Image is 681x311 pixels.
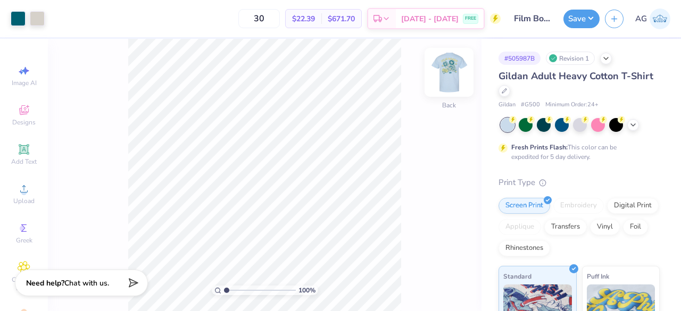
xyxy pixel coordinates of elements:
div: Foil [623,219,648,235]
span: Greek [16,236,32,245]
div: Digital Print [607,198,659,214]
div: # 505987B [499,52,541,65]
div: Transfers [544,219,587,235]
span: $671.70 [328,13,355,24]
div: Rhinestones [499,240,550,256]
span: FREE [465,15,476,22]
span: Add Text [11,157,37,166]
div: Embroidery [553,198,604,214]
div: This color can be expedited for 5 day delivery. [511,142,642,162]
span: Clipart & logos [5,275,43,292]
span: Gildan [499,100,516,110]
div: Back [442,100,456,110]
div: Revision 1 [546,52,595,65]
img: Akshika Gurao [650,9,670,29]
div: Screen Print [499,198,550,214]
img: Back [428,51,470,94]
div: Applique [499,219,541,235]
span: Puff Ink [587,271,609,282]
span: 100 % [298,285,315,295]
div: Print Type [499,176,660,189]
a: AG [635,9,670,29]
strong: Need help? [26,278,64,288]
span: Image AI [12,79,37,87]
div: Vinyl [590,219,620,235]
span: [DATE] - [DATE] [401,13,459,24]
input: – – [238,9,280,28]
button: Save [563,10,600,28]
span: Gildan Adult Heavy Cotton T-Shirt [499,70,653,82]
span: Designs [12,118,36,127]
span: AG [635,13,647,25]
span: Standard [503,271,531,282]
strong: Fresh Prints Flash: [511,143,568,152]
span: # G500 [521,100,540,110]
span: Chat with us. [64,278,109,288]
span: Upload [13,197,35,205]
span: $22.39 [292,13,315,24]
span: Minimum Order: 24 + [545,100,599,110]
input: Untitled Design [506,8,558,29]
